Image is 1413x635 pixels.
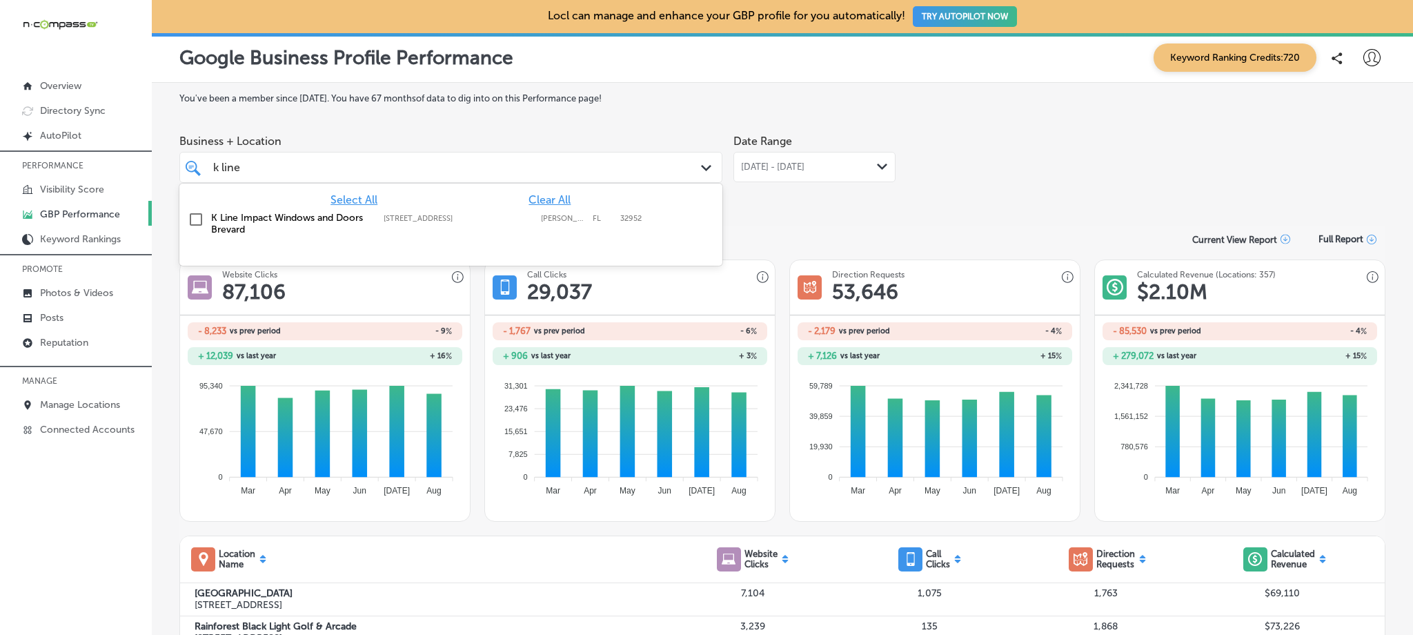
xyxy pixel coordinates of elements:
p: Current View Report [1192,235,1277,245]
tspan: May [1236,486,1252,496]
button: TRY AUTOPILOT NOW [913,6,1017,27]
label: FL [593,214,613,223]
p: $73,226 [1194,621,1371,632]
tspan: 47,670 [199,427,223,436]
h2: - 1,767 [503,326,531,336]
tspan: 23,476 [504,404,528,413]
tspan: [DATE] [994,486,1020,496]
tspan: Aug [427,486,442,496]
p: Location Name [219,549,255,569]
h2: - 4 [1240,326,1367,336]
tspan: Jun [1272,486,1285,496]
span: % [751,326,757,336]
label: [GEOGRAPHIC_DATA] [195,587,665,599]
h1: 53,646 [832,280,898,304]
tspan: 31,301 [504,381,528,389]
p: Website Clicks [744,549,778,569]
p: AutoPilot [40,130,81,141]
span: % [751,351,757,361]
p: Connected Accounts [40,424,135,436]
label: Date Range [733,135,792,148]
tspan: 1,561,152 [1114,412,1148,420]
p: 1,868 [1018,621,1194,632]
p: Reputation [40,337,88,349]
h3: Website Clicks [222,270,277,280]
tspan: Aug [732,486,747,496]
h2: - 4 [935,326,1062,336]
h2: + 15 [1240,351,1367,361]
span: % [1056,351,1062,361]
p: 1,075 [841,587,1018,599]
tspan: 0 [524,473,528,481]
p: Call Clicks [926,549,950,569]
tspan: Mar [851,486,865,496]
h2: + 15 [935,351,1062,361]
h2: - 8,233 [198,326,226,336]
tspan: 95,340 [199,381,223,389]
p: Direction Requests [1096,549,1135,569]
tspan: 59,789 [809,381,833,389]
h2: - 6 [630,326,757,336]
p: Posts [40,312,63,324]
tspan: 39,859 [809,412,833,420]
tspan: 0 [1144,473,1148,481]
h1: $ 2.10M [1137,280,1207,304]
tspan: Apr [584,486,597,496]
span: % [1361,326,1367,336]
span: Full Report [1318,234,1363,244]
h1: 29,037 [527,280,592,304]
tspan: 7,825 [508,450,528,458]
p: Photos & Videos [40,287,113,299]
tspan: Mar [1165,486,1180,496]
p: Visibility Score [40,184,104,195]
p: Manage Locations [40,399,120,411]
h3: Calculated Revenue (Locations: 357) [1137,270,1276,280]
h2: + 12,039 [198,351,233,361]
h2: + 3 [630,351,757,361]
tspan: Jun [963,486,976,496]
h2: + 16 [325,351,452,361]
tspan: 2,341,728 [1114,381,1148,389]
h3: Direction Requests [832,270,905,280]
p: Google Business Profile Performance [179,46,513,69]
p: 3,239 [665,621,842,632]
p: GBP Performance [40,208,120,220]
tspan: 15,651 [504,427,528,436]
h2: + 906 [503,351,528,361]
span: % [1056,326,1062,336]
span: vs last year [840,352,880,360]
p: $69,110 [1194,587,1371,599]
p: 7,104 [665,587,842,599]
tspan: May [925,486,940,496]
span: vs prev period [534,327,585,335]
span: Business + Location [179,135,722,148]
tspan: 0 [829,473,833,481]
label: 32952 [620,214,642,223]
tspan: 0 [219,473,223,481]
label: You've been a member since [DATE] . You have 67 months of data to dig into on this Performance page! [179,93,1385,104]
span: vs prev period [1150,327,1201,335]
p: 135 [841,621,1018,632]
span: vs last year [237,352,276,360]
label: Rainforest Black Light Golf & Arcade [195,621,665,632]
span: vs last year [1157,352,1196,360]
tspan: Apr [279,486,292,496]
tspan: 19,930 [809,442,833,451]
tspan: Jun [353,486,366,496]
tspan: May [315,486,330,496]
tspan: Mar [546,486,560,496]
p: Overview [40,80,81,92]
span: Keyword Ranking Credits: 720 [1154,43,1316,72]
h2: - 85,530 [1113,326,1147,336]
p: Calculated Revenue [1271,549,1315,569]
span: % [446,326,452,336]
span: vs prev period [839,327,890,335]
h2: - 9 [325,326,452,336]
span: vs last year [531,352,571,360]
span: % [1361,351,1367,361]
tspan: Aug [1037,486,1051,496]
tspan: Jun [658,486,671,496]
span: vs prev period [230,327,281,335]
p: Directory Sync [40,105,106,117]
span: [DATE] - [DATE] [741,162,804,173]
